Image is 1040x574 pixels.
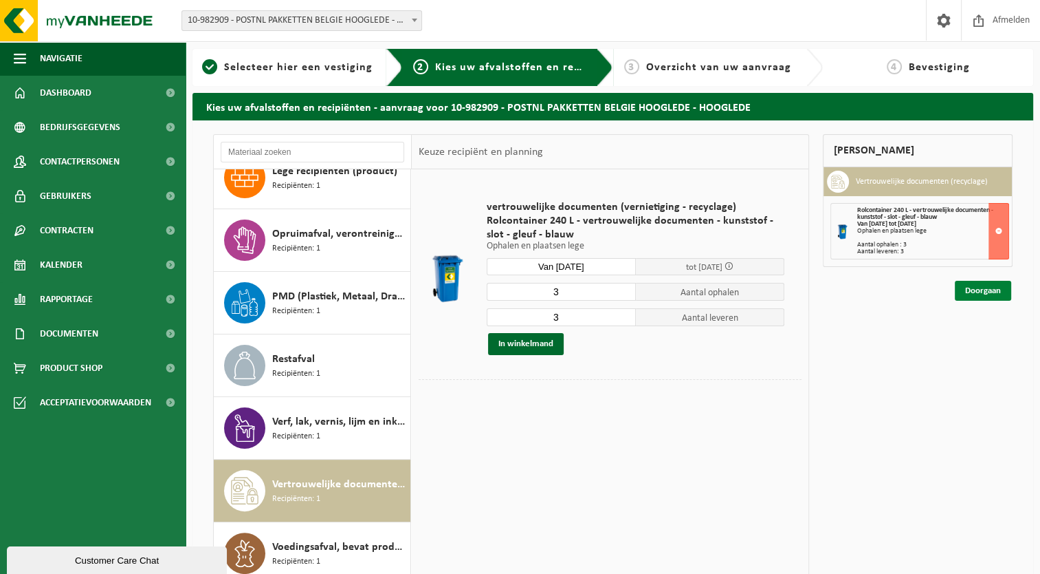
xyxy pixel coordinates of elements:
iframe: chat widget [7,544,230,574]
button: PMD (Plastiek, Metaal, Drankkartons) (bedrijven) Recipiënten: 1 [214,272,411,334]
span: vertrouwelijke documenten (vernietiging - recyclage) [487,200,784,214]
a: Doorgaan [955,281,1011,301]
span: Gebruikers [40,179,91,213]
span: Opruimafval, verontreinigd met diverse niet-gevaarlijke afvalstoffen [272,226,407,242]
span: Recipiënten: 1 [272,180,320,193]
h3: Vertrouwelijke documenten (recyclage) [856,171,988,193]
span: Aantal ophalen [636,283,785,301]
span: Selecteer hier een vestiging [224,62,373,73]
input: Materiaal zoeken [221,142,404,162]
a: 1Selecteer hier een vestiging [199,59,375,76]
span: Voedingsafval, bevat producten van dierlijke oorsprong, onverpakt, categorie 3 [272,539,407,555]
span: Lege recipiënten (product) [272,163,397,180]
div: Aantal leveren: 3 [857,248,1008,255]
span: Kies uw afvalstoffen en recipiënten [435,62,624,73]
span: Overzicht van uw aanvraag [646,62,791,73]
span: 2 [413,59,428,74]
p: Ophalen en plaatsen lege [487,242,784,251]
span: Bevestiging [909,62,970,73]
span: Recipiënten: 1 [272,430,320,443]
span: Product Shop [40,351,102,385]
span: tot [DATE] [686,263,722,272]
span: Dashboard [40,76,91,110]
span: 10-982909 - POSTNL PAKKETTEN BELGIE HOOGLEDE - HOOGLEDE [182,11,421,30]
span: Aantal leveren [636,308,785,326]
h2: Kies uw afvalstoffen en recipiënten - aanvraag voor 10-982909 - POSTNL PAKKETTEN BELGIE HOOGLEDE ... [192,93,1033,120]
span: Documenten [40,317,98,351]
span: Bedrijfsgegevens [40,110,120,145]
span: Recipiënten: 1 [272,368,320,381]
div: Keuze recipiënt en planning [412,135,549,169]
button: Vertrouwelijke documenten (recyclage) Recipiënten: 1 [214,460,411,522]
span: Contracten [40,213,93,248]
span: Kalender [40,248,82,282]
span: Rapportage [40,282,93,317]
span: Verf, lak, vernis, lijm en inkt, industrieel in kleinverpakking [272,414,407,430]
span: Navigatie [40,41,82,76]
span: Recipiënten: 1 [272,493,320,506]
button: Lege recipiënten (product) Recipiënten: 1 [214,147,411,209]
span: Rolcontainer 240 L - vertrouwelijke documenten - kunststof - slot - gleuf - blauw [487,214,784,242]
div: [PERSON_NAME] [823,134,1013,167]
span: Recipiënten: 1 [272,305,320,318]
span: 4 [887,59,902,74]
div: Aantal ophalen : 3 [857,242,1008,248]
span: Rolcontainer 240 L - vertrouwelijke documenten - kunststof - slot - gleuf - blauw [857,206,993,221]
span: Recipiënten: 1 [272,242,320,255]
span: 3 [624,59,639,74]
button: Verf, lak, vernis, lijm en inkt, industrieel in kleinverpakking Recipiënten: 1 [214,397,411,460]
button: Restafval Recipiënten: 1 [214,334,411,397]
input: Selecteer datum [487,258,636,275]
span: 10-982909 - POSTNL PAKKETTEN BELGIE HOOGLEDE - HOOGLEDE [181,10,422,31]
span: 1 [202,59,217,74]
strong: Van [DATE] tot [DATE] [857,220,916,228]
span: Acceptatievoorwaarden [40,385,151,420]
button: In winkelmand [488,333,564,355]
button: Opruimafval, verontreinigd met diverse niet-gevaarlijke afvalstoffen Recipiënten: 1 [214,209,411,272]
span: Recipiënten: 1 [272,555,320,568]
div: Ophalen en plaatsen lege [857,228,1008,235]
span: Contactpersonen [40,145,120,179]
span: Restafval [272,351,315,368]
span: Vertrouwelijke documenten (recyclage) [272,476,407,493]
span: PMD (Plastiek, Metaal, Drankkartons) (bedrijven) [272,288,407,305]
